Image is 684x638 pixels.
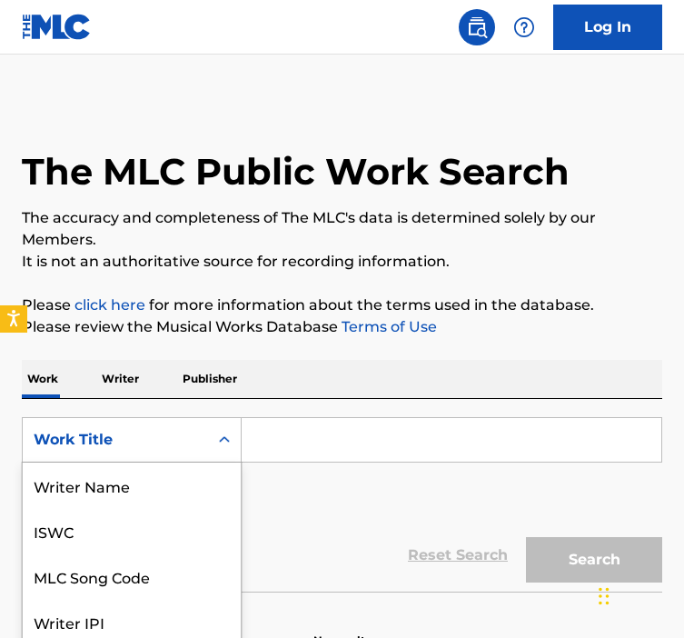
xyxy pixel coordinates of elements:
[593,551,684,638] iframe: Chat Widget
[23,508,241,553] div: ISWC
[513,16,535,38] img: help
[599,569,610,623] div: Drag
[466,16,488,38] img: search
[22,316,662,338] p: Please review the Musical Works Database
[22,417,662,592] form: Search Form
[96,360,144,398] p: Writer
[459,9,495,45] a: Public Search
[22,294,662,316] p: Please for more information about the terms used in the database.
[553,5,662,50] a: Log In
[506,9,542,45] div: Help
[22,251,662,273] p: It is not an authoritative source for recording information.
[22,14,92,40] img: MLC Logo
[22,149,570,194] h1: The MLC Public Work Search
[22,207,662,251] p: The accuracy and completeness of The MLC's data is determined solely by our Members.
[22,360,64,398] p: Work
[338,318,437,335] a: Terms of Use
[23,463,241,508] div: Writer Name
[34,429,197,451] div: Work Title
[177,360,243,398] p: Publisher
[74,296,145,314] a: click here
[23,553,241,599] div: MLC Song Code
